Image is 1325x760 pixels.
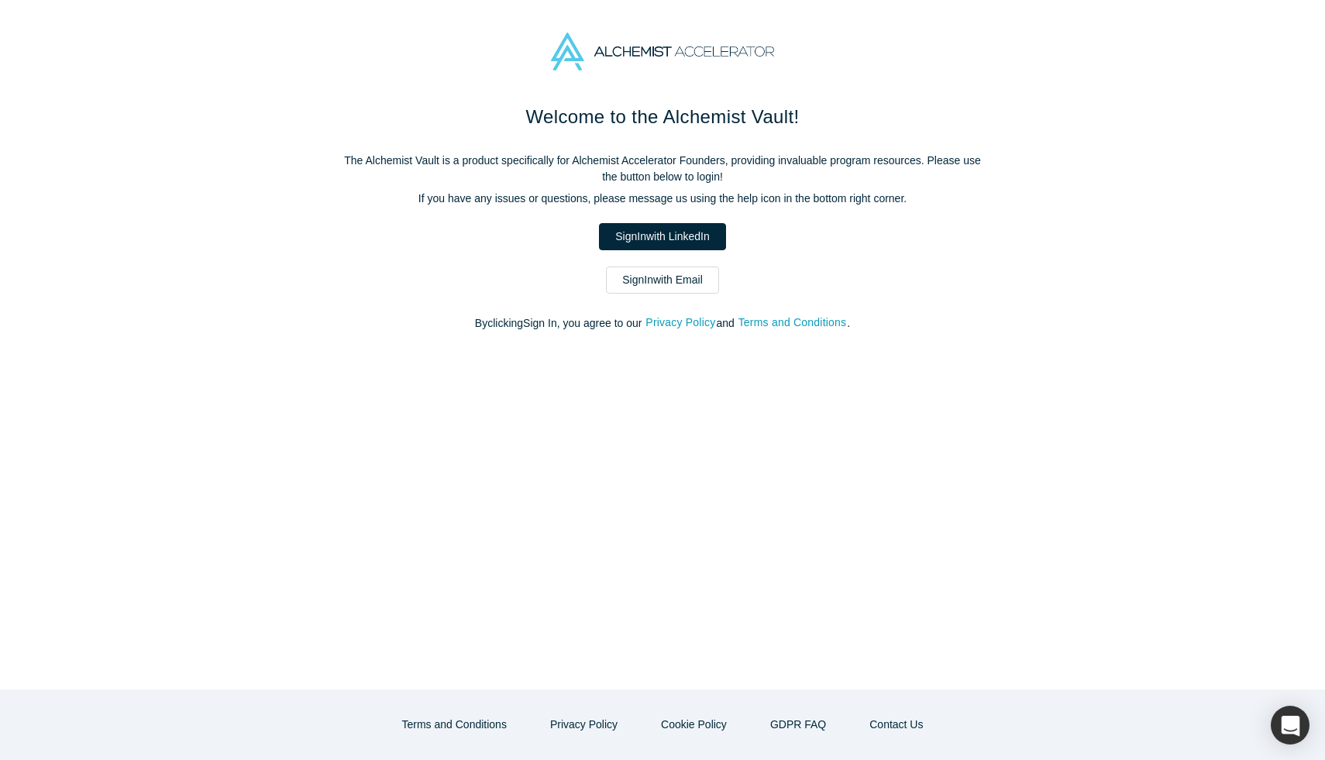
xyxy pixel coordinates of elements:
button: Privacy Policy [534,711,634,738]
a: SignInwith Email [606,267,719,294]
button: Privacy Policy [645,314,716,332]
p: The Alchemist Vault is a product specifically for Alchemist Accelerator Founders, providing inval... [337,153,988,185]
img: Alchemist Accelerator Logo [551,33,774,70]
button: Contact Us [853,711,939,738]
button: Terms and Conditions [738,314,848,332]
button: Terms and Conditions [386,711,523,738]
a: SignInwith LinkedIn [599,223,725,250]
a: GDPR FAQ [754,711,842,738]
button: Cookie Policy [645,711,743,738]
p: If you have any issues or questions, please message us using the help icon in the bottom right co... [337,191,988,207]
p: By clicking Sign In , you agree to our and . [337,315,988,332]
h1: Welcome to the Alchemist Vault! [337,103,988,131]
